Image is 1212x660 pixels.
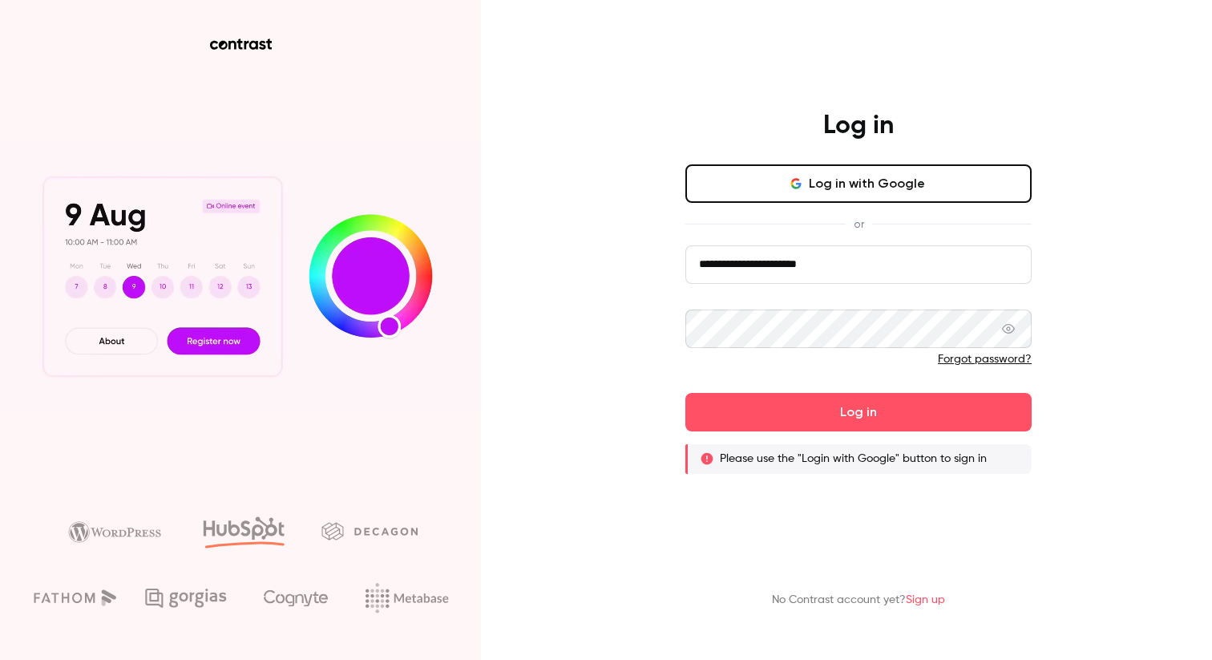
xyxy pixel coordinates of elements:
button: Log in [685,393,1032,431]
h4: Log in [823,110,894,142]
a: Forgot password? [938,354,1032,365]
p: Please use the "Login with Google" button to sign in [720,451,987,467]
button: Log in with Google [685,164,1032,203]
p: No Contrast account yet? [772,592,945,609]
img: decagon [321,522,418,540]
span: or [846,216,872,233]
a: Sign up [906,594,945,605]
